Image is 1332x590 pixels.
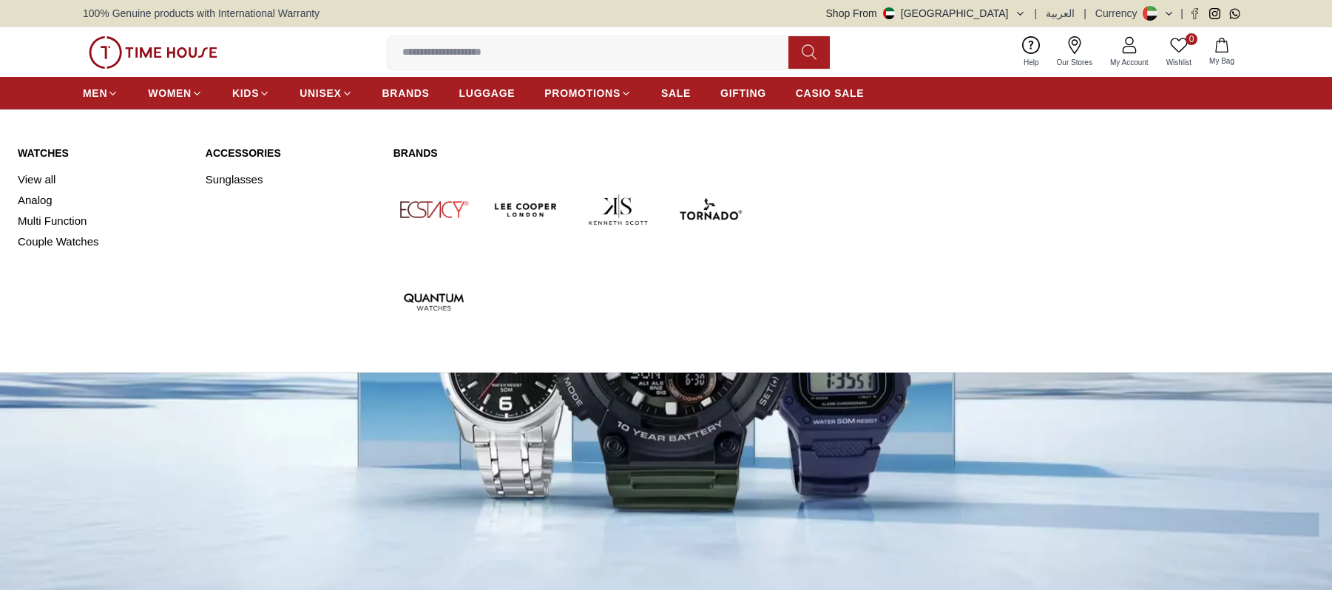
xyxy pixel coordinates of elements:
[1203,55,1240,67] span: My Bag
[393,262,474,342] img: Quantum
[1104,57,1154,68] span: My Account
[393,169,474,250] img: Ecstacy
[83,6,320,21] span: 100% Genuine products with International Warranty
[661,86,691,101] span: SALE
[206,169,376,190] a: Sunglasses
[232,80,270,106] a: KIDS
[393,146,751,160] a: Brands
[826,6,1026,21] button: Shop From[GEOGRAPHIC_DATA]
[1186,33,1197,45] span: 0
[1229,8,1240,19] a: Whatsapp
[578,169,659,250] img: Kenneth Scott
[796,80,865,106] a: CASIO SALE
[232,86,259,101] span: KIDS
[486,169,567,250] img: Lee Cooper
[1200,35,1243,69] button: My Bag
[459,86,515,101] span: LUGGAGE
[459,80,515,106] a: LUGGAGE
[18,231,188,252] a: Couple Watches
[148,86,192,101] span: WOMEN
[83,86,107,101] span: MEN
[544,80,632,106] a: PROMOTIONS
[1083,6,1086,21] span: |
[1046,6,1075,21] button: العربية
[661,80,691,106] a: SALE
[1180,6,1183,21] span: |
[544,86,621,101] span: PROMOTIONS
[670,169,751,250] img: Tornado
[89,36,217,69] img: ...
[1209,8,1220,19] a: Instagram
[83,80,118,106] a: MEN
[1048,33,1101,71] a: Our Stores
[1051,57,1098,68] span: Our Stores
[796,86,865,101] span: CASIO SALE
[1018,57,1045,68] span: Help
[382,80,430,106] a: BRANDS
[883,7,895,19] img: United Arab Emirates
[18,146,188,160] a: Watches
[206,146,376,160] a: Accessories
[720,86,766,101] span: GIFTING
[300,80,352,106] a: UNISEX
[1160,57,1197,68] span: Wishlist
[300,86,341,101] span: UNISEX
[1157,33,1200,71] a: 0Wishlist
[148,80,203,106] a: WOMEN
[18,169,188,190] a: View all
[18,211,188,231] a: Multi Function
[18,190,188,211] a: Analog
[1035,6,1038,21] span: |
[382,86,430,101] span: BRANDS
[1015,33,1048,71] a: Help
[1189,8,1200,19] a: Facebook
[1095,6,1143,21] div: Currency
[720,80,766,106] a: GIFTING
